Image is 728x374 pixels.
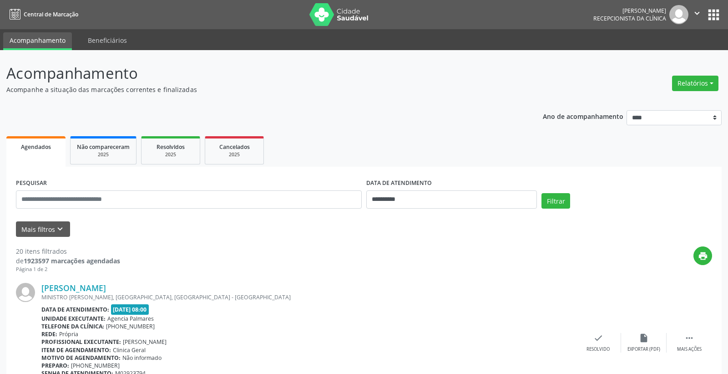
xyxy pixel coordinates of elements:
span: Não informado [122,354,162,362]
div: 20 itens filtrados [16,246,120,256]
button: apps [706,7,722,23]
label: PESQUISAR [16,176,47,190]
i: keyboard_arrow_down [55,224,65,234]
i: insert_drive_file [639,333,649,343]
b: Rede: [41,330,57,338]
b: Data de atendimento: [41,306,109,313]
div: Exportar (PDF) [627,346,660,353]
span: Própria [59,330,78,338]
button: Mais filtroskeyboard_arrow_down [16,221,70,237]
span: [PHONE_NUMBER] [71,362,120,369]
img: img [16,283,35,302]
span: [DATE] 08:00 [111,304,149,315]
i: check [593,333,603,343]
span: Cancelados [219,143,250,151]
p: Acompanhamento [6,62,507,85]
b: Profissional executante: [41,338,121,346]
div: [PERSON_NAME] [593,7,666,15]
span: Clinica Geral [113,346,146,354]
p: Ano de acompanhamento [543,110,623,122]
div: 2025 [212,151,257,158]
span: Resolvidos [157,143,185,151]
button: Filtrar [541,193,570,209]
a: Central de Marcação [6,7,78,22]
span: [PHONE_NUMBER] [106,323,155,330]
div: Página 1 de 2 [16,266,120,273]
div: de [16,256,120,266]
button: print [693,246,712,265]
span: Não compareceram [77,143,130,151]
b: Unidade executante: [41,315,106,323]
span: Central de Marcação [24,10,78,18]
i: print [698,251,708,261]
b: Item de agendamento: [41,346,111,354]
button: Relatórios [672,76,718,91]
label: DATA DE ATENDIMENTO [366,176,432,190]
div: Mais ações [677,346,702,353]
div: 2025 [148,151,193,158]
b: Motivo de agendamento: [41,354,121,362]
span: Recepcionista da clínica [593,15,666,22]
div: 2025 [77,151,130,158]
button:  [688,5,706,24]
div: MINISTRO [PERSON_NAME], [GEOGRAPHIC_DATA], [GEOGRAPHIC_DATA] - [GEOGRAPHIC_DATA] [41,293,576,301]
a: Acompanhamento [3,32,72,50]
img: img [669,5,688,24]
a: Beneficiários [81,32,133,48]
span: [PERSON_NAME] [123,338,167,346]
b: Preparo: [41,362,69,369]
div: Resolvido [586,346,610,353]
i:  [692,8,702,18]
span: Agencia Palmares [107,315,154,323]
a: [PERSON_NAME] [41,283,106,293]
strong: 1923597 marcações agendadas [24,256,120,265]
span: Agendados [21,143,51,151]
i:  [684,333,694,343]
p: Acompanhe a situação das marcações correntes e finalizadas [6,85,507,94]
b: Telefone da clínica: [41,323,104,330]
